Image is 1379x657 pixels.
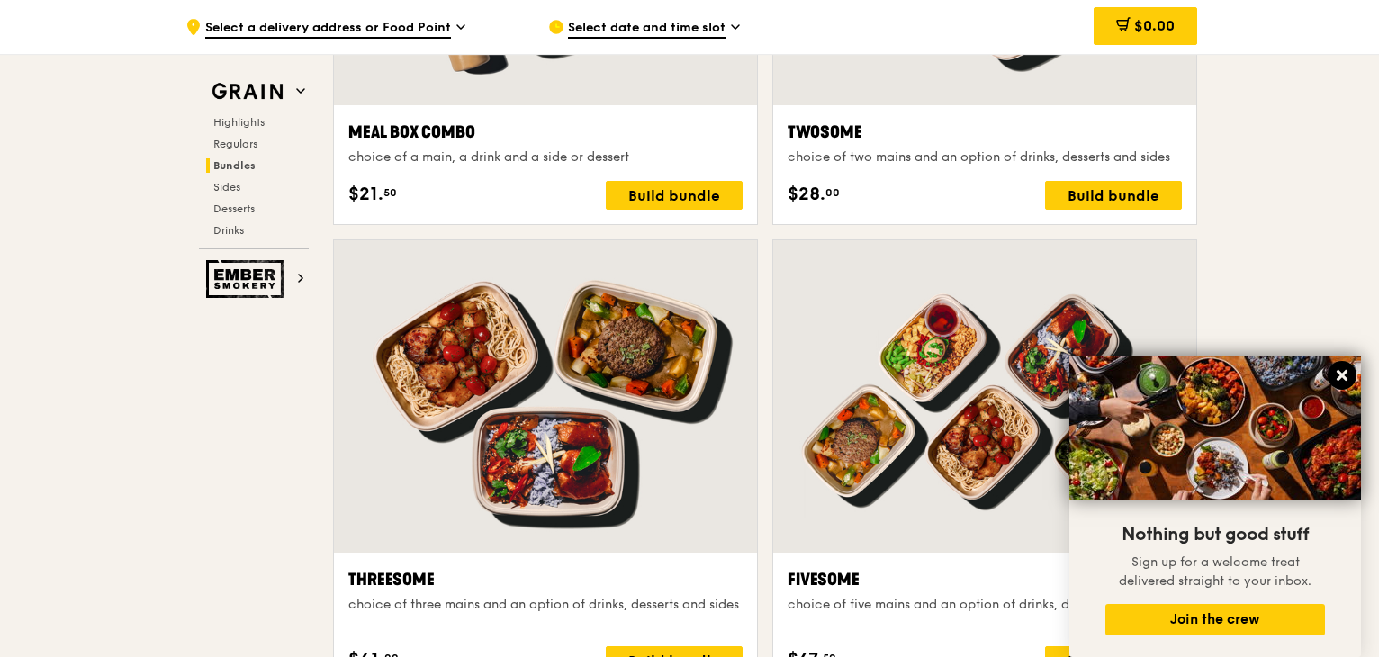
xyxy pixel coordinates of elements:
[1328,361,1356,390] button: Close
[1119,554,1311,589] span: Sign up for a welcome treat delivered straight to your inbox.
[825,185,840,200] span: 00
[788,120,1182,145] div: Twosome
[348,567,743,592] div: Threesome
[788,148,1182,166] div: choice of two mains and an option of drinks, desserts and sides
[213,116,265,129] span: Highlights
[788,181,825,208] span: $28.
[1122,524,1309,545] span: Nothing but good stuff
[1134,17,1175,34] span: $0.00
[348,181,383,208] span: $21.
[1045,181,1182,210] div: Build bundle
[205,19,451,39] span: Select a delivery address or Food Point
[568,19,726,39] span: Select date and time slot
[213,202,255,215] span: Desserts
[206,260,289,298] img: Ember Smokery web logo
[348,148,743,166] div: choice of a main, a drink and a side or dessert
[348,120,743,145] div: Meal Box Combo
[213,159,256,172] span: Bundles
[348,596,743,614] div: choice of three mains and an option of drinks, desserts and sides
[206,76,289,108] img: Grain web logo
[383,185,397,200] span: 50
[213,138,257,150] span: Regulars
[1105,604,1325,635] button: Join the crew
[606,181,743,210] div: Build bundle
[213,224,244,237] span: Drinks
[788,596,1182,614] div: choice of five mains and an option of drinks, desserts and sides
[1069,356,1361,499] img: DSC07876-Edit02-Large.jpeg
[788,567,1182,592] div: Fivesome
[213,181,240,193] span: Sides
